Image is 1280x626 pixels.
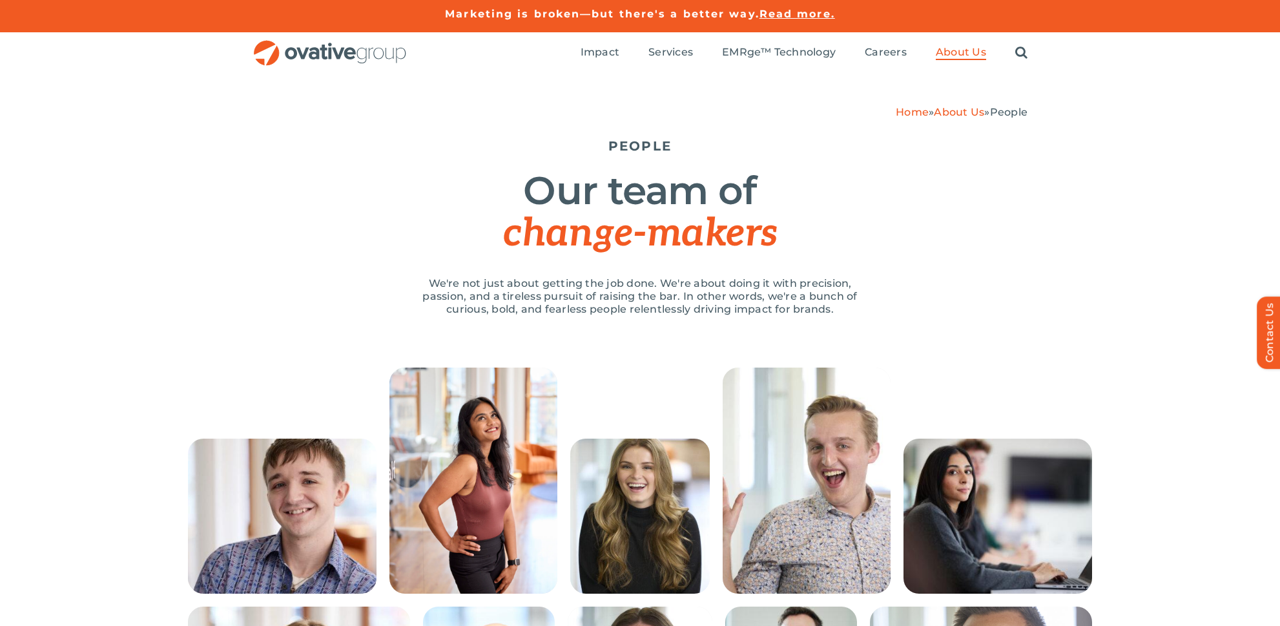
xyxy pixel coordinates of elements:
[389,368,557,594] img: 240613_Ovative Group_Portrait14945 (1)
[445,8,759,20] a: Marketing is broken—but there's a better way.
[896,106,1027,118] span: » »
[648,46,693,60] a: Services
[188,439,377,594] img: People – Collage Ethan
[934,106,984,118] a: About Us
[722,46,836,60] a: EMRge™ Technology
[253,39,408,51] a: OG_Full_horizontal_RGB
[759,8,835,20] a: Read more.
[865,46,907,59] span: Careers
[990,106,1027,118] span: People
[722,46,836,59] span: EMRge™ Technology
[581,46,619,60] a: Impact
[581,32,1027,74] nav: Menu
[581,46,619,59] span: Impact
[503,211,777,257] span: change-makers
[253,170,1027,255] h1: Our team of
[253,138,1027,154] h5: PEOPLE
[936,46,986,60] a: About Us
[570,439,710,594] img: People – Collage Lauren
[408,277,872,316] p: We're not just about getting the job done. We're about doing it with precision, passion, and a ti...
[723,368,891,594] img: People – Collage McCrossen
[1015,46,1027,60] a: Search
[903,439,1092,594] img: People – Collage Trushna
[936,46,986,59] span: About Us
[865,46,907,60] a: Careers
[896,106,929,118] a: Home
[648,46,693,59] span: Services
